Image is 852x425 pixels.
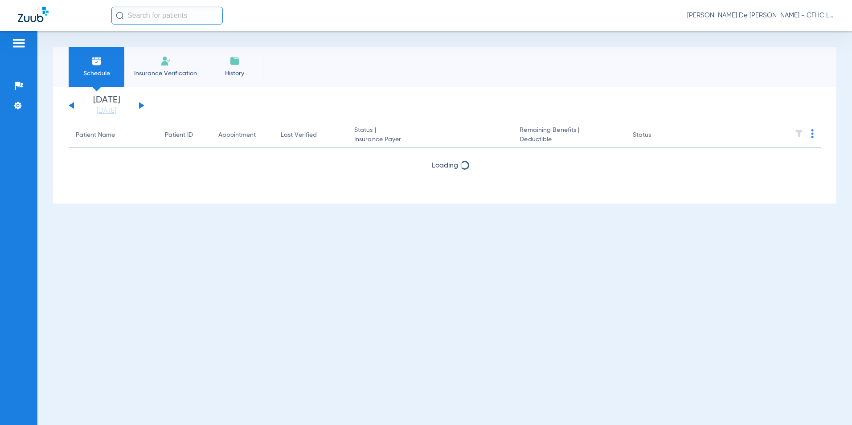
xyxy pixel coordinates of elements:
[795,129,803,138] img: filter.svg
[281,131,317,140] div: Last Verified
[347,123,512,148] th: Status |
[218,131,256,140] div: Appointment
[80,96,133,115] li: [DATE]
[512,123,625,148] th: Remaining Benefits |
[354,135,505,144] span: Insurance Payer
[76,131,151,140] div: Patient Name
[165,131,204,140] div: Patient ID
[520,135,618,144] span: Deductible
[229,56,240,66] img: History
[111,7,223,25] input: Search for patients
[12,38,26,49] img: hamburger-icon
[75,69,118,78] span: Schedule
[160,56,171,66] img: Manual Insurance Verification
[213,69,256,78] span: History
[80,106,133,115] a: [DATE]
[116,12,124,20] img: Search Icon
[18,7,49,22] img: Zuub Logo
[165,131,193,140] div: Patient ID
[218,131,266,140] div: Appointment
[281,131,340,140] div: Last Verified
[687,11,834,20] span: [PERSON_NAME] De [PERSON_NAME] - CFHC Lake Wales Dental
[811,129,814,138] img: group-dot-blue.svg
[432,162,458,169] span: Loading
[626,123,686,148] th: Status
[76,131,115,140] div: Patient Name
[131,69,200,78] span: Insurance Verification
[91,56,102,66] img: Schedule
